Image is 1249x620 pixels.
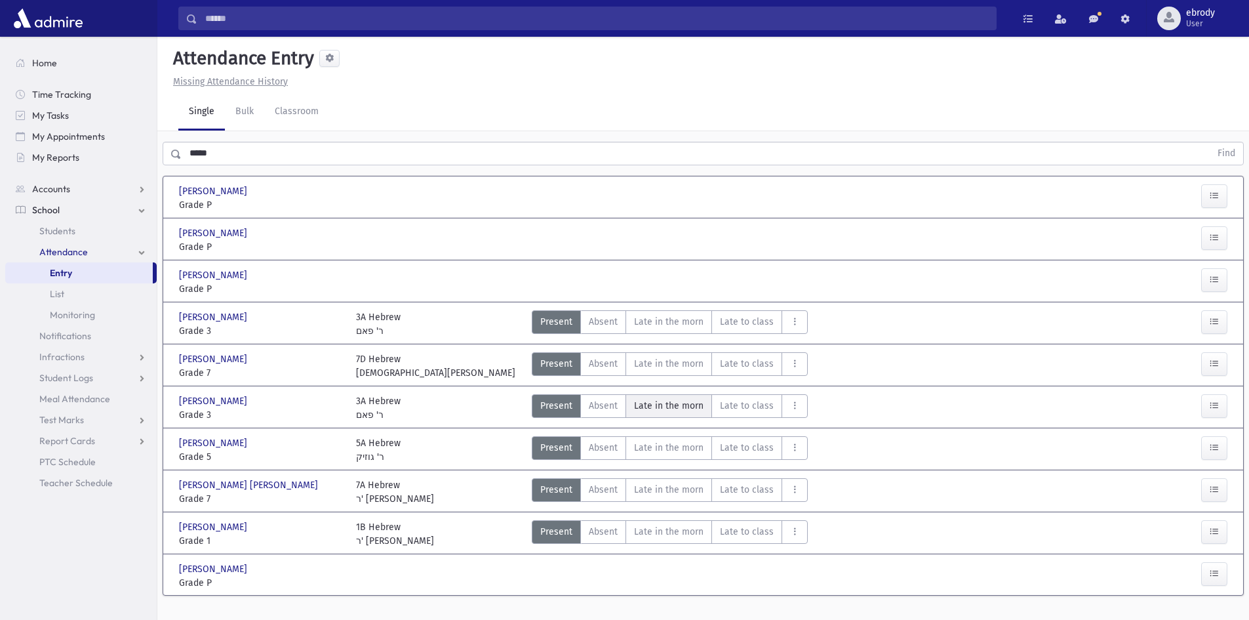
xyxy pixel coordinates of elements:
[5,262,153,283] a: Entry
[720,357,774,371] span: Late to class
[5,388,157,409] a: Meal Attendance
[589,357,618,371] span: Absent
[5,346,157,367] a: Infractions
[720,525,774,539] span: Late to class
[225,94,264,131] a: Bulk
[1210,142,1243,165] button: Find
[179,366,343,380] span: Grade 7
[179,184,250,198] span: [PERSON_NAME]
[5,430,157,451] a: Report Cards
[32,110,69,121] span: My Tasks
[5,147,157,168] a: My Reports
[634,525,704,539] span: Late in the morn
[179,394,250,408] span: [PERSON_NAME]
[589,399,618,413] span: Absent
[178,94,225,131] a: Single
[532,478,808,506] div: AttTypes
[10,5,86,31] img: AdmirePro
[5,126,157,147] a: My Appointments
[50,288,64,300] span: List
[532,352,808,380] div: AttTypes
[5,472,157,493] a: Teacher Schedule
[179,408,343,422] span: Grade 3
[532,436,808,464] div: AttTypes
[50,267,72,279] span: Entry
[179,534,343,548] span: Grade 1
[179,450,343,464] span: Grade 5
[32,89,91,100] span: Time Tracking
[1186,18,1215,29] span: User
[168,76,288,87] a: Missing Attendance History
[39,393,110,405] span: Meal Attendance
[32,183,70,195] span: Accounts
[5,105,157,126] a: My Tasks
[179,436,250,450] span: [PERSON_NAME]
[264,94,329,131] a: Classroom
[589,525,618,539] span: Absent
[356,310,401,338] div: 3A Hebrew ר' פאם
[5,367,157,388] a: Student Logs
[5,304,157,325] a: Monitoring
[532,520,808,548] div: AttTypes
[5,199,157,220] a: School
[179,492,343,506] span: Grade 7
[179,562,250,576] span: [PERSON_NAME]
[634,357,704,371] span: Late in the morn
[179,310,250,324] span: [PERSON_NAME]
[589,483,618,497] span: Absent
[356,478,434,506] div: 7A Hebrew ר' [PERSON_NAME]
[197,7,996,30] input: Search
[356,520,434,548] div: 1B Hebrew ר' [PERSON_NAME]
[5,241,157,262] a: Attendance
[179,268,250,282] span: [PERSON_NAME]
[5,283,157,304] a: List
[5,409,157,430] a: Test Marks
[179,226,250,240] span: [PERSON_NAME]
[356,394,401,422] div: 3A Hebrew ר' פאם
[5,325,157,346] a: Notifications
[173,76,288,87] u: Missing Attendance History
[720,441,774,455] span: Late to class
[39,246,88,258] span: Attendance
[39,351,85,363] span: Infractions
[32,152,79,163] span: My Reports
[39,456,96,468] span: PTC Schedule
[540,483,572,497] span: Present
[5,52,157,73] a: Home
[179,240,343,254] span: Grade P
[50,309,95,321] span: Monitoring
[540,315,572,329] span: Present
[540,399,572,413] span: Present
[32,131,105,142] span: My Appointments
[356,352,515,380] div: 7D Hebrew [DEMOGRAPHIC_DATA][PERSON_NAME]
[5,451,157,472] a: PTC Schedule
[5,178,157,199] a: Accounts
[634,441,704,455] span: Late in the morn
[39,330,91,342] span: Notifications
[532,310,808,338] div: AttTypes
[5,84,157,105] a: Time Tracking
[720,315,774,329] span: Late to class
[540,525,572,539] span: Present
[39,477,113,489] span: Teacher Schedule
[634,399,704,413] span: Late in the morn
[634,315,704,329] span: Late in the morn
[179,576,343,590] span: Grade P
[39,372,93,384] span: Student Logs
[532,394,808,422] div: AttTypes
[589,315,618,329] span: Absent
[32,204,60,216] span: School
[634,483,704,497] span: Late in the morn
[168,47,314,70] h5: Attendance Entry
[39,435,95,447] span: Report Cards
[179,352,250,366] span: [PERSON_NAME]
[1186,8,1215,18] span: ebrody
[356,436,401,464] div: 5A Hebrew ר' גוזיק
[720,399,774,413] span: Late to class
[39,414,84,426] span: Test Marks
[589,441,618,455] span: Absent
[39,225,75,237] span: Students
[179,520,250,534] span: [PERSON_NAME]
[179,478,321,492] span: [PERSON_NAME] [PERSON_NAME]
[179,198,343,212] span: Grade P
